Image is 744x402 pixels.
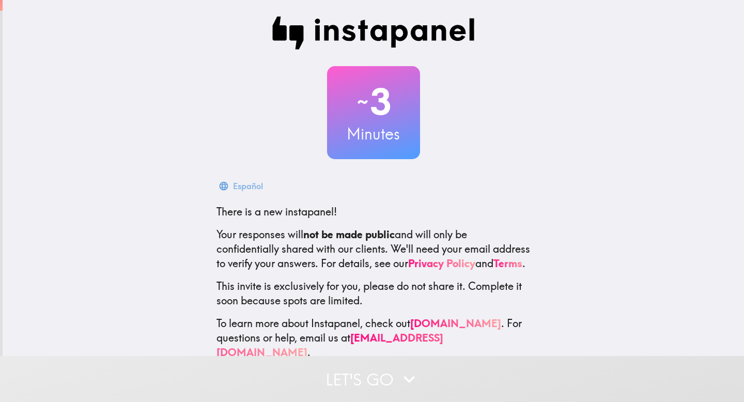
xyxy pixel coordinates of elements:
b: not be made public [303,228,395,241]
h2: 3 [327,81,420,123]
img: Instapanel [272,17,475,50]
button: Español [216,176,267,196]
div: Español [233,179,263,193]
a: [DOMAIN_NAME] [410,317,501,330]
p: Your responses will and will only be confidentially shared with our clients. We'll need your emai... [216,227,531,271]
a: Terms [493,257,522,270]
a: Privacy Policy [408,257,475,270]
h3: Minutes [327,123,420,145]
p: This invite is exclusively for you, please do not share it. Complete it soon because spots are li... [216,279,531,308]
span: There is a new instapanel! [216,205,337,218]
p: To learn more about Instapanel, check out . For questions or help, email us at . [216,316,531,360]
span: ~ [355,86,370,117]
